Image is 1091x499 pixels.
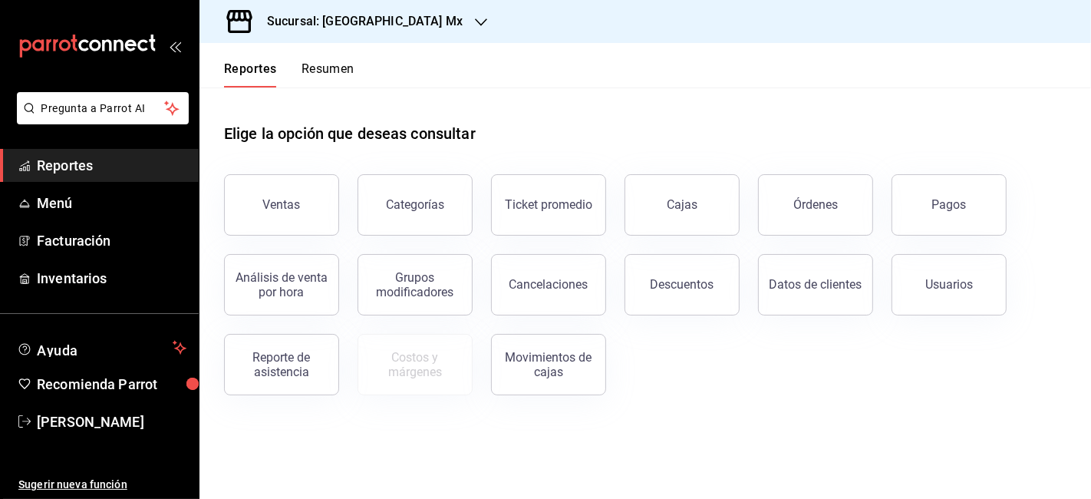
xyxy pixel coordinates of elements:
button: Categorías [358,174,473,236]
div: Análisis de venta por hora [234,270,329,299]
button: Descuentos [625,254,740,316]
div: Reporte de asistencia [234,350,329,379]
button: Ventas [224,174,339,236]
div: Ticket promedio [505,197,592,212]
div: Categorías [386,197,444,212]
button: open_drawer_menu [169,40,181,52]
button: Reporte de asistencia [224,334,339,395]
div: Ventas [263,197,301,212]
button: Ticket promedio [491,174,606,236]
span: Reportes [37,155,186,176]
a: Pregunta a Parrot AI [11,111,189,127]
span: Facturación [37,230,186,251]
button: Órdenes [758,174,873,236]
div: Grupos modificadores [368,270,463,299]
button: Cancelaciones [491,254,606,316]
div: Pagos [932,197,967,212]
div: navigation tabs [224,61,354,88]
span: Sugerir nueva función [18,477,186,493]
button: Usuarios [892,254,1007,316]
div: Costos y márgenes [368,350,463,379]
button: Contrata inventarios para ver este reporte [358,334,473,395]
div: Órdenes [793,197,838,212]
span: [PERSON_NAME] [37,411,186,432]
div: Descuentos [651,277,714,292]
h3: Sucursal: [GEOGRAPHIC_DATA] Mx [255,12,463,31]
button: Grupos modificadores [358,254,473,316]
div: Cajas [667,196,698,214]
button: Pregunta a Parrot AI [17,92,189,124]
h1: Elige la opción que deseas consultar [224,122,476,145]
button: Datos de clientes [758,254,873,316]
span: Menú [37,193,186,213]
button: Movimientos de cajas [491,334,606,395]
div: Datos de clientes [770,277,862,292]
span: Recomienda Parrot [37,374,186,395]
div: Usuarios [925,277,973,292]
div: Cancelaciones [509,277,588,292]
button: Resumen [302,61,354,88]
span: Pregunta a Parrot AI [41,101,165,117]
span: Ayuda [37,339,166,357]
span: Inventarios [37,268,186,289]
button: Pagos [892,174,1007,236]
button: Reportes [224,61,277,88]
button: Análisis de venta por hora [224,254,339,316]
div: Movimientos de cajas [501,350,596,379]
a: Cajas [625,174,740,236]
